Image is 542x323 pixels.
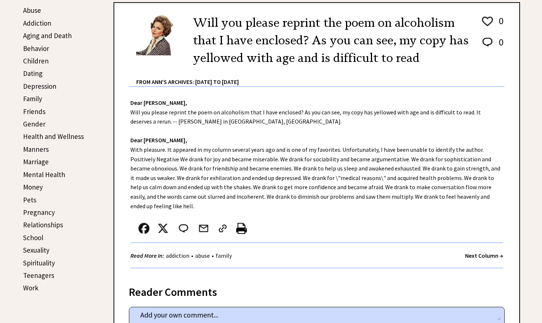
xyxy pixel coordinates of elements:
a: Teenagers [23,271,54,280]
a: Children [23,56,49,65]
div: Will you please reprint the poem on alcoholism that I have enclosed? As you can see, my copy has ... [114,87,519,276]
img: x_small.png [157,223,168,234]
td: 0 [495,36,504,55]
div: From Ann's Archives: [DATE] to [DATE] [136,67,505,86]
a: abuse [193,252,212,259]
a: Next Column → [465,252,503,259]
a: Behavior [23,44,49,53]
a: Money [23,183,43,191]
a: Gender [23,120,45,128]
img: message_round%202.png [177,223,190,234]
div: • • [130,251,234,260]
a: family [214,252,234,259]
img: printer%20icon.png [236,223,247,234]
a: Addiction [23,19,51,27]
strong: Dear [PERSON_NAME], [130,99,187,106]
img: message_round%202.png [481,36,494,48]
img: heart_outline%201.png [481,15,494,28]
a: Sexuality [23,246,49,254]
a: Pets [23,195,36,204]
a: Work [23,283,38,292]
a: Aging and Death [23,31,72,40]
a: addiction [164,252,191,259]
a: Friends [23,107,45,116]
h2: Will you please reprint the poem on alcoholism that I have enclosed? As you can see, my copy has ... [193,14,470,67]
a: Marriage [23,157,49,166]
a: Health and Wellness [23,132,84,141]
img: Ann6%20v2%20small.png [136,14,182,55]
a: Abuse [23,6,41,15]
a: Pregnancy [23,208,55,217]
td: 0 [495,15,504,35]
div: Reader Comments [129,284,505,296]
strong: Read More In: [130,252,164,259]
img: mail.png [198,223,209,234]
a: Dating [23,69,42,78]
a: Mental Health [23,170,65,179]
strong: Dear [PERSON_NAME], [130,136,187,144]
a: Relationships [23,220,63,229]
a: Depression [23,82,56,91]
a: Manners [23,145,49,154]
a: Family [23,94,42,103]
img: facebook.png [138,223,149,234]
a: Spirituality [23,258,55,267]
img: link_02.png [217,223,228,234]
a: School [23,233,43,242]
